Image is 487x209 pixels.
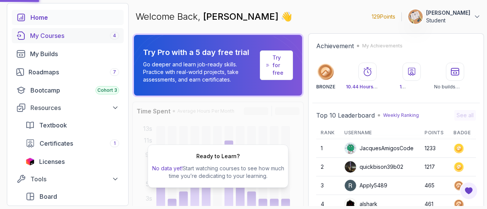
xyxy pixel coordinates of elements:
[21,189,124,204] a: board
[260,50,293,80] a: Try for free
[420,176,449,195] td: 465
[420,139,449,158] td: 1233
[316,176,340,195] td: 3
[408,9,481,24] button: user profile image[PERSON_NAME]Student
[454,110,476,121] button: See all
[316,111,375,120] h2: Top 10 Leaderboard
[12,10,124,25] a: home
[40,192,57,201] span: Board
[25,158,35,165] img: jetbrains icon
[143,61,257,83] p: Go deeper and learn job-ready skills. Practice with real-world projects, take assessments, and ea...
[21,154,124,169] a: licenses
[449,127,476,139] th: Badge
[151,165,285,180] p: Start watching courses to see how much time you’re dedicating to your learning.
[143,47,257,58] p: Try Pro with a 5 day free trial
[316,158,340,176] td: 2
[420,127,449,139] th: Points
[316,84,335,90] p: BRONZE
[426,9,470,17] p: [PERSON_NAME]
[30,13,119,22] div: Home
[29,68,119,77] div: Roadmaps
[152,165,183,171] span: No data yet!
[12,46,124,61] a: builds
[203,11,281,22] span: [PERSON_NAME]
[30,103,119,112] div: Resources
[316,139,340,158] td: 1
[345,143,356,154] img: default monster avatar
[420,158,449,176] td: 1217
[460,182,478,200] button: Open Feedback Button
[40,139,73,148] span: Certificates
[344,142,414,154] div: JacquesAmigosCode
[345,180,356,191] img: user profile image
[399,84,423,90] p: Certificate
[383,112,419,118] p: Weekly Ranking
[426,17,470,24] p: Student
[113,69,116,75] span: 7
[12,83,124,98] a: bootcamp
[344,179,387,192] div: Apply5489
[12,28,124,43] a: courses
[345,161,356,173] img: user profile image
[30,174,119,184] div: Tools
[408,9,423,24] img: user profile image
[21,136,124,151] a: certificates
[30,31,119,40] div: My Courses
[12,172,124,186] button: Tools
[12,64,124,80] a: roadmaps
[30,86,119,95] div: Bootcamp
[21,118,124,133] a: textbook
[39,157,65,166] span: Licenses
[344,161,403,173] div: quickbison39b02
[340,127,420,139] th: Username
[346,84,377,90] span: 10.44 Hours
[281,11,292,23] span: 👋
[30,49,119,58] div: My Builds
[39,121,67,130] span: Textbook
[372,13,395,20] p: 129 Points
[362,43,403,49] p: My Achievements
[113,33,116,39] span: 4
[434,84,476,90] p: No builds completed
[272,54,286,77] a: Try for free
[196,152,240,160] h2: Ready to Learn?
[97,87,117,93] span: Cohort 3
[12,101,124,115] button: Resources
[316,41,354,50] h2: Achievement
[114,140,116,146] span: 1
[399,84,401,90] span: 1
[316,127,340,139] th: Rank
[135,11,292,23] p: Welcome Back,
[346,84,389,90] p: Watched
